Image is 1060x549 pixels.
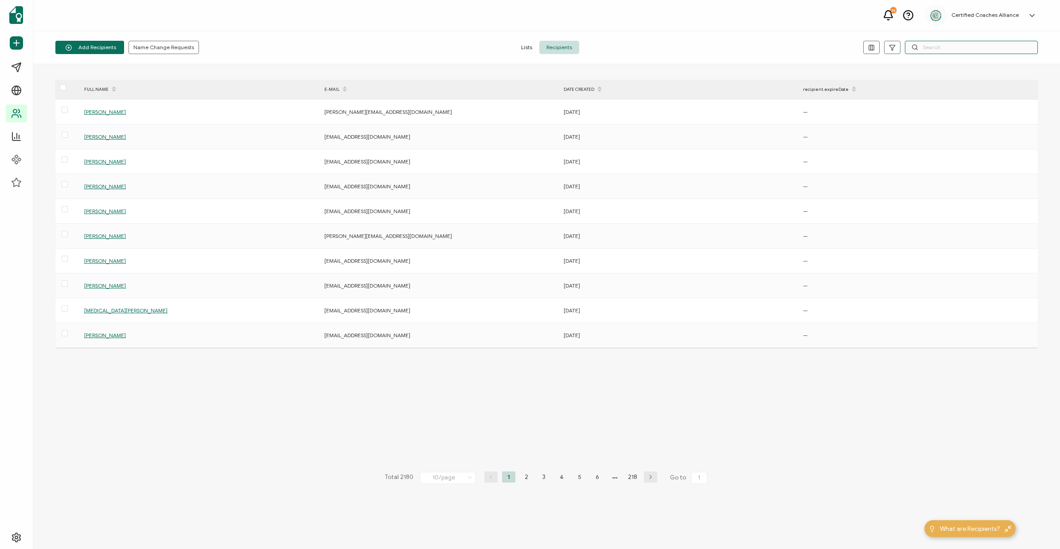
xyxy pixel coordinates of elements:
span: — [803,307,808,314]
span: — [803,109,808,115]
span: Recipients [539,41,579,54]
span: [PERSON_NAME] [84,183,126,190]
span: [PERSON_NAME] [84,133,126,140]
span: — [803,158,808,165]
span: [PERSON_NAME] [84,109,126,115]
span: — [803,183,808,190]
span: [EMAIL_ADDRESS][DOMAIN_NAME] [324,332,410,339]
span: [DATE] [564,257,580,264]
span: [PERSON_NAME] [84,233,126,239]
div: FULL NAME [80,82,320,97]
span: Lists [514,41,539,54]
span: [PERSON_NAME] [84,257,126,264]
li: 5 [573,471,586,483]
span: [EMAIL_ADDRESS][DOMAIN_NAME] [324,257,410,264]
span: — [803,208,808,214]
iframe: Chat Widget [1016,506,1060,549]
div: DATE CREATED [559,82,799,97]
span: [PERSON_NAME] [84,158,126,165]
span: — [803,257,808,264]
div: recipient.expireDate [799,82,1038,97]
span: [EMAIL_ADDRESS][DOMAIN_NAME] [324,158,410,165]
span: [DATE] [564,208,580,214]
li: 218 [626,471,639,483]
div: E-MAIL [320,82,559,97]
img: sertifier-logomark-colored.svg [9,6,23,24]
span: [DATE] [564,133,580,140]
span: [EMAIL_ADDRESS][DOMAIN_NAME] [324,208,410,214]
li: 3 [538,471,551,483]
input: Search [905,41,1038,54]
button: Name Change Requests [129,41,199,54]
span: What are Recipients? [940,524,1000,533]
span: Name Change Requests [133,45,194,50]
input: Select [420,472,475,484]
span: [DATE] [564,183,580,190]
span: [DATE] [564,307,580,314]
h5: Certified Coaches Alliance [951,12,1019,18]
span: [DATE] [564,233,580,239]
img: minimize-icon.svg [1005,526,1011,532]
span: — [803,233,808,239]
span: Total 2180 [385,471,413,484]
span: [PERSON_NAME][EMAIL_ADDRESS][DOMAIN_NAME] [324,109,452,115]
span: [PERSON_NAME] [84,282,126,289]
span: — [803,133,808,140]
span: [DATE] [564,282,580,289]
span: [MEDICAL_DATA][PERSON_NAME] [84,307,168,314]
span: [DATE] [564,332,580,339]
span: [EMAIL_ADDRESS][DOMAIN_NAME] [324,307,410,314]
span: [PERSON_NAME] [84,208,126,214]
li: 1 [502,471,515,483]
div: 23 [890,7,896,13]
span: [PERSON_NAME] [84,332,126,339]
span: [DATE] [564,158,580,165]
span: [EMAIL_ADDRESS][DOMAIN_NAME] [324,133,410,140]
li: 4 [555,471,569,483]
span: [DATE] [564,109,580,115]
span: — [803,282,808,289]
li: 6 [591,471,604,483]
span: [EMAIL_ADDRESS][DOMAIN_NAME] [324,282,410,289]
img: 2aa27aa7-df99-43f9-bc54-4d90c804c2bd.png [929,9,943,22]
li: 2 [520,471,533,483]
span: — [803,332,808,339]
span: [PERSON_NAME][EMAIL_ADDRESS][DOMAIN_NAME] [324,233,452,239]
span: [EMAIL_ADDRESS][DOMAIN_NAME] [324,183,410,190]
span: Go to [670,471,709,484]
button: Add Recipients [55,41,124,54]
